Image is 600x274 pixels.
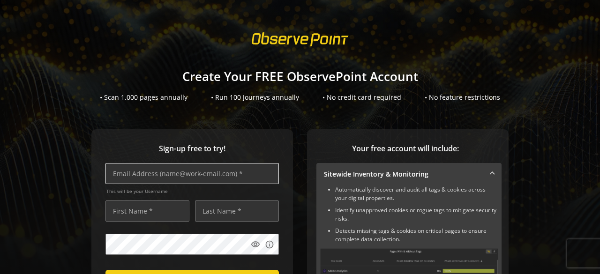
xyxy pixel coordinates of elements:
[316,163,502,185] mat-expansion-panel-header: Sitewide Inventory & Monitoring
[335,206,498,223] li: Identify unapproved cookies or rogue tags to mitigate security risks.
[105,163,279,184] input: Email Address (name@work-email.com) *
[335,227,498,244] li: Detects missing tags & cookies on critical pages to ensure complete data collection.
[105,200,189,222] input: First Name *
[106,188,279,194] span: This will be your Username
[265,240,274,249] mat-icon: info
[105,143,279,154] span: Sign-up free to try!
[195,200,279,222] input: Last Name *
[335,185,498,202] li: Automatically discover and audit all tags & cookies across your digital properties.
[100,93,187,102] div: • Scan 1,000 pages annually
[251,240,260,249] mat-icon: visibility
[324,170,483,179] mat-panel-title: Sitewide Inventory & Monitoring
[316,143,495,154] span: Your free account will include:
[425,93,500,102] div: • No feature restrictions
[211,93,299,102] div: • Run 100 Journeys annually
[322,93,401,102] div: • No credit card required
